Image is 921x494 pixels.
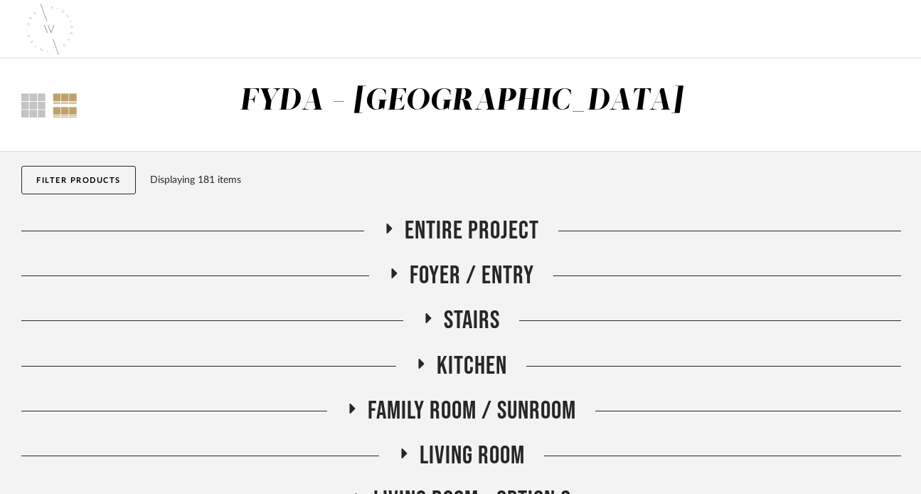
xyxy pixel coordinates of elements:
[410,261,534,291] span: Foyer / Entry
[240,86,683,116] div: FYDA - [GEOGRAPHIC_DATA]
[150,172,895,188] div: Displaying 181 items
[444,305,500,336] span: Stairs
[405,216,539,246] span: Entire Project
[21,1,78,58] img: 212c37be-73d7-4dd2-985f-14efb3719ef0.png
[21,166,136,194] button: Filter Products
[437,351,507,382] span: Kitchen
[368,396,576,426] span: Family Room / Sunroom
[420,441,525,471] span: Living Room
